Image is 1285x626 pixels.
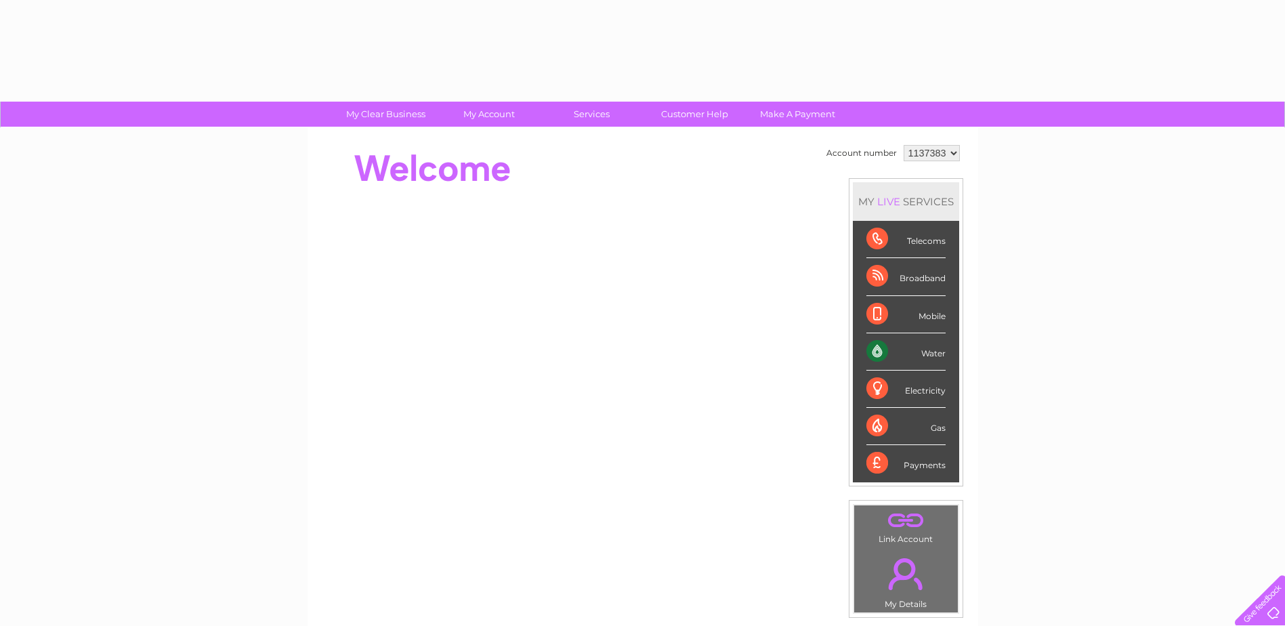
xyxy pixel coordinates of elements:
[330,102,442,127] a: My Clear Business
[536,102,648,127] a: Services
[823,142,900,165] td: Account number
[858,550,954,598] a: .
[854,505,959,547] td: Link Account
[866,408,946,445] div: Gas
[866,445,946,482] div: Payments
[866,371,946,408] div: Electricity
[853,182,959,221] div: MY SERVICES
[866,333,946,371] div: Water
[742,102,854,127] a: Make A Payment
[866,296,946,333] div: Mobile
[875,195,903,208] div: LIVE
[866,221,946,258] div: Telecoms
[854,547,959,613] td: My Details
[858,509,954,533] a: .
[639,102,751,127] a: Customer Help
[866,258,946,295] div: Broadband
[433,102,545,127] a: My Account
